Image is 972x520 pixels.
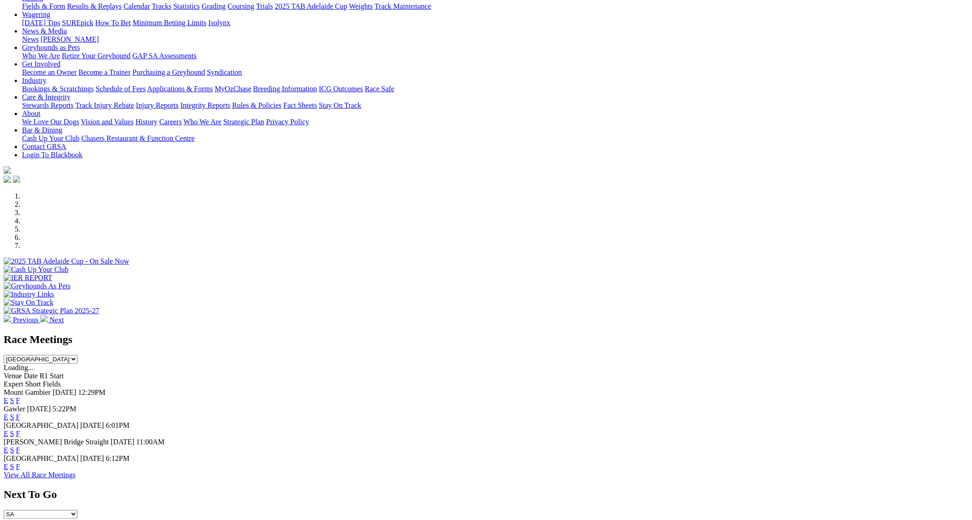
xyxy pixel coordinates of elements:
[53,388,77,396] span: [DATE]
[22,44,80,51] a: Greyhounds as Pets
[22,19,60,27] a: [DATE] Tips
[4,446,8,454] a: E
[4,299,53,307] img: Stay On Track
[133,19,206,27] a: Minimum Betting Limits
[4,307,99,315] img: GRSA Strategic Plan 2025-27
[4,372,22,380] span: Venue
[4,388,51,396] span: Mount Gambier
[40,315,48,322] img: chevron-right-pager-white.svg
[319,101,361,109] a: Stay On Track
[16,446,20,454] a: F
[4,290,54,299] img: Industry Links
[62,52,131,60] a: Retire Your Greyhound
[375,2,431,10] a: Track Maintenance
[208,19,230,27] a: Isolynx
[16,463,20,470] a: F
[95,85,145,93] a: Schedule of Fees
[4,454,78,462] span: [GEOGRAPHIC_DATA]
[22,85,968,93] div: Industry
[22,126,62,134] a: Bar & Dining
[202,2,226,10] a: Grading
[4,274,52,282] img: IER REPORT
[136,101,178,109] a: Injury Reports
[27,405,51,413] span: [DATE]
[22,118,79,126] a: We Love Our Dogs
[22,85,94,93] a: Bookings & Scratchings
[283,101,317,109] a: Fact Sheets
[4,488,968,501] h2: Next To Go
[22,110,40,117] a: About
[22,19,968,27] div: Wagering
[16,413,20,421] a: F
[53,405,77,413] span: 5:22PM
[80,454,104,462] span: [DATE]
[4,266,68,274] img: Cash Up Your Club
[22,2,968,11] div: Racing
[223,118,264,126] a: Strategic Plan
[22,101,73,109] a: Stewards Reports
[22,143,66,150] a: Contact GRSA
[4,463,8,470] a: E
[78,388,106,396] span: 12:29PM
[22,93,71,101] a: Care & Integrity
[136,438,165,446] span: 11:00AM
[4,282,71,290] img: Greyhounds As Pets
[22,151,83,159] a: Login To Blackbook
[4,315,11,322] img: chevron-left-pager-white.svg
[13,316,39,324] span: Previous
[22,2,65,10] a: Fields & Form
[22,11,50,18] a: Wagering
[275,2,347,10] a: 2025 TAB Adelaide Cup
[78,68,131,76] a: Become a Trainer
[22,134,968,143] div: Bar & Dining
[24,372,38,380] span: Date
[43,380,61,388] span: Fields
[16,397,20,404] a: F
[39,372,64,380] span: R1 Start
[4,166,11,174] img: logo-grsa-white.png
[106,454,130,462] span: 6:12PM
[4,430,8,437] a: E
[22,77,46,84] a: Industry
[80,421,104,429] span: [DATE]
[349,2,373,10] a: Weights
[159,118,182,126] a: Careers
[133,68,205,76] a: Purchasing a Greyhound
[4,380,23,388] span: Expert
[22,101,968,110] div: Care & Integrity
[135,118,157,126] a: History
[40,316,64,324] a: Next
[10,397,14,404] a: S
[123,2,150,10] a: Calendar
[228,2,255,10] a: Coursing
[4,316,40,324] a: Previous
[95,19,131,27] a: How To Bet
[22,35,39,43] a: News
[22,134,79,142] a: Cash Up Your Club
[13,176,20,183] img: twitter.svg
[10,413,14,421] a: S
[4,176,11,183] img: facebook.svg
[147,85,213,93] a: Applications & Forms
[365,85,394,93] a: Race Safe
[67,2,122,10] a: Results & Replays
[4,438,109,446] span: [PERSON_NAME] Bridge Straight
[22,68,968,77] div: Get Involved
[152,2,172,10] a: Tracks
[133,52,197,60] a: GAP SA Assessments
[22,52,60,60] a: Who We Are
[232,101,282,109] a: Rules & Policies
[173,2,200,10] a: Statistics
[106,421,130,429] span: 6:01PM
[50,316,64,324] span: Next
[4,413,8,421] a: E
[10,430,14,437] a: S
[180,101,230,109] a: Integrity Reports
[75,101,134,109] a: Track Injury Rebate
[81,118,133,126] a: Vision and Values
[16,430,20,437] a: F
[22,118,968,126] div: About
[22,60,61,68] a: Get Involved
[4,397,8,404] a: E
[253,85,317,93] a: Breeding Information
